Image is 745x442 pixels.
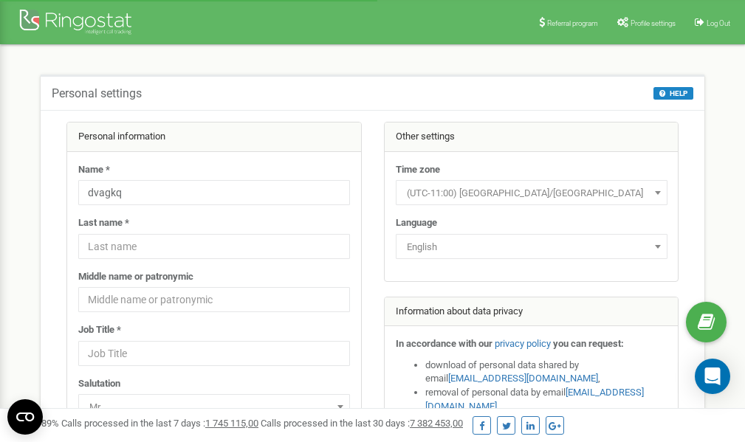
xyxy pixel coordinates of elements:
[78,287,350,312] input: Middle name or patronymic
[631,19,676,27] span: Profile settings
[401,237,662,258] span: English
[695,359,730,394] div: Open Intercom Messenger
[205,418,258,429] u: 1 745 115,00
[78,323,121,337] label: Job Title *
[78,234,350,259] input: Last name
[385,297,679,327] div: Information about data privacy
[7,399,43,435] button: Open CMP widget
[385,122,679,152] div: Other settings
[396,180,667,205] span: (UTC-11:00) Pacific/Midway
[547,19,598,27] span: Referral program
[396,234,667,259] span: English
[78,216,129,230] label: Last name *
[52,87,142,100] h5: Personal settings
[78,377,120,391] label: Salutation
[425,386,667,413] li: removal of personal data by email ,
[553,338,624,349] strong: you can request:
[78,180,350,205] input: Name
[78,394,350,419] span: Mr.
[67,122,361,152] div: Personal information
[78,163,110,177] label: Name *
[396,338,492,349] strong: In accordance with our
[61,418,258,429] span: Calls processed in the last 7 days :
[396,216,437,230] label: Language
[261,418,463,429] span: Calls processed in the last 30 days :
[78,341,350,366] input: Job Title
[401,183,662,204] span: (UTC-11:00) Pacific/Midway
[410,418,463,429] u: 7 382 453,00
[653,87,693,100] button: HELP
[78,270,193,284] label: Middle name or patronymic
[83,397,345,418] span: Mr.
[425,359,667,386] li: download of personal data shared by email ,
[448,373,598,384] a: [EMAIL_ADDRESS][DOMAIN_NAME]
[495,338,551,349] a: privacy policy
[707,19,730,27] span: Log Out
[396,163,440,177] label: Time zone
